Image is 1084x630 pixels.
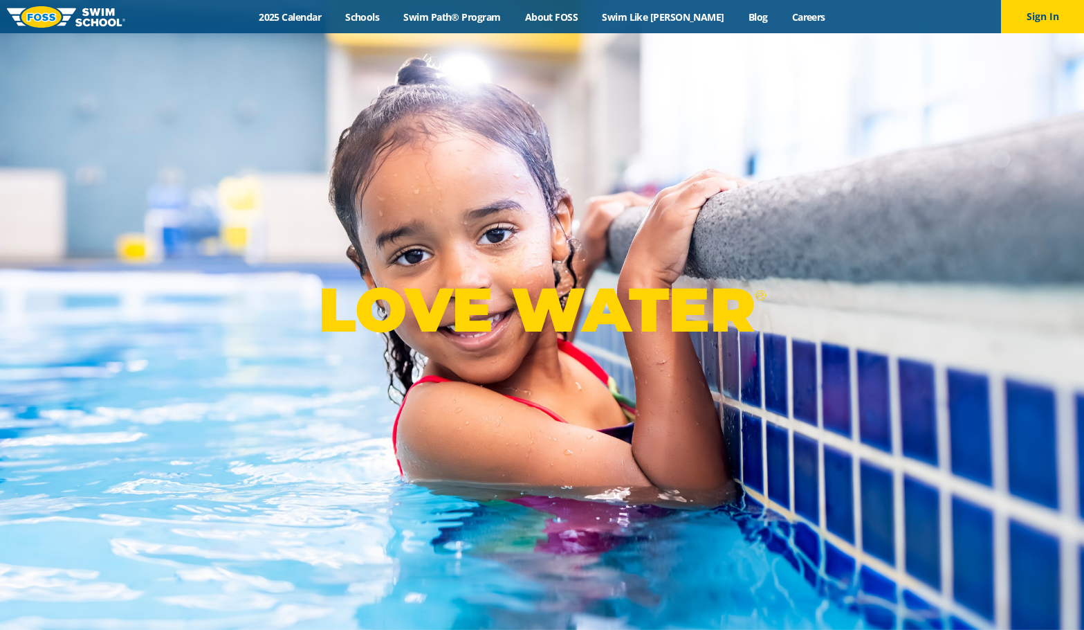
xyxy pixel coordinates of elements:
[7,6,125,28] img: FOSS Swim School Logo
[247,10,333,24] a: 2025 Calendar
[333,10,392,24] a: Schools
[780,10,837,24] a: Careers
[755,287,766,304] sup: ®
[590,10,737,24] a: Swim Like [PERSON_NAME]
[392,10,513,24] a: Swim Path® Program
[736,10,780,24] a: Blog
[513,10,590,24] a: About FOSS
[318,273,766,347] p: LOVE WATER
